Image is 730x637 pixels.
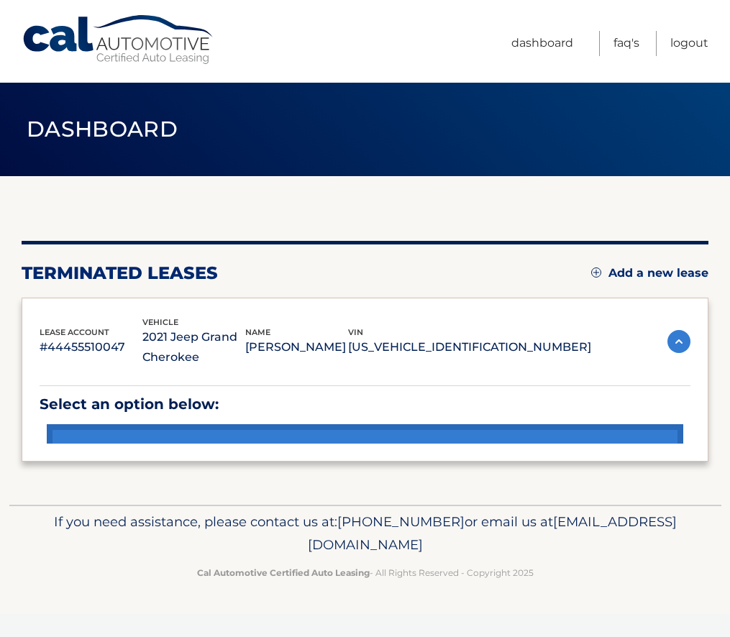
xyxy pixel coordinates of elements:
[22,262,218,284] h2: terminated leases
[27,116,178,142] span: Dashboard
[337,513,465,530] span: [PHONE_NUMBER]
[142,327,245,367] p: 2021 Jeep Grand Cherokee
[31,510,700,556] p: If you need assistance, please contact us at: or email us at
[348,327,363,337] span: vin
[40,337,142,357] p: #44455510047
[142,317,178,327] span: vehicle
[245,327,270,337] span: name
[670,31,708,56] a: Logout
[613,31,639,56] a: FAQ's
[40,392,690,417] p: Select an option below:
[22,14,216,65] a: Cal Automotive
[591,266,708,280] a: Add a new lease
[40,327,109,337] span: lease account
[667,330,690,353] img: accordion-active.svg
[511,31,573,56] a: Dashboard
[245,337,348,357] p: [PERSON_NAME]
[47,424,683,482] a: payment history
[591,267,601,278] img: add.svg
[348,337,591,357] p: [US_VEHICLE_IDENTIFICATION_NUMBER]
[31,565,700,580] p: - All Rights Reserved - Copyright 2025
[197,567,370,578] strong: Cal Automotive Certified Auto Leasing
